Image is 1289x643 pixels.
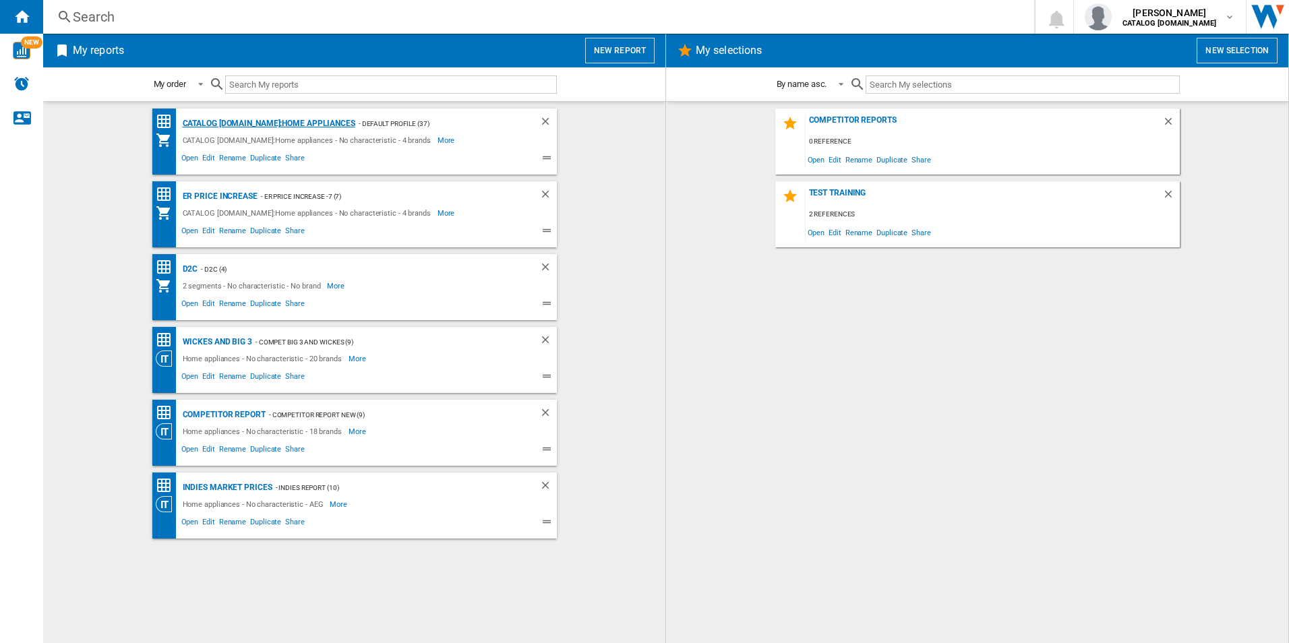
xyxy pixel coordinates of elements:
[156,423,179,439] div: Category View
[156,496,179,512] div: Category View
[217,443,248,459] span: Rename
[1085,3,1112,30] img: profile.jpg
[248,516,283,532] span: Duplicate
[258,188,512,205] div: - ER Price Increase -7 (7)
[539,188,557,205] div: Delete
[248,443,283,459] span: Duplicate
[585,38,655,63] button: New report
[156,113,179,130] div: Price Matrix
[156,477,179,494] div: Price Matrix
[217,152,248,168] span: Rename
[272,479,512,496] div: - Indies Report (10)
[866,75,1179,94] input: Search My selections
[806,133,1180,150] div: 0 reference
[539,334,557,350] div: Delete
[179,443,201,459] span: Open
[156,278,179,294] div: My Assortment
[909,223,933,241] span: Share
[156,350,179,367] div: Category View
[1197,38,1278,63] button: New selection
[156,186,179,203] div: Price Matrix
[806,206,1180,223] div: 2 references
[73,7,999,26] div: Search
[179,152,201,168] span: Open
[156,259,179,276] div: Price Matrix
[539,479,557,496] div: Delete
[266,406,512,423] div: - Competitor Report New (9)
[539,261,557,278] div: Delete
[1162,188,1180,206] div: Delete
[248,297,283,313] span: Duplicate
[179,132,438,148] div: CATALOG [DOMAIN_NAME]:Home appliances - No characteristic - 4 brands
[438,132,457,148] span: More
[777,79,827,89] div: By name asc.
[156,404,179,421] div: Price Matrix
[248,224,283,241] span: Duplicate
[179,370,201,386] span: Open
[179,224,201,241] span: Open
[200,370,217,386] span: Edit
[156,332,179,348] div: Price Matrix
[349,423,368,439] span: More
[217,297,248,313] span: Rename
[179,278,328,294] div: 2 segments - No characteristic - No brand
[156,205,179,221] div: My Assortment
[355,115,512,132] div: - Default profile (37)
[217,224,248,241] span: Rename
[827,223,843,241] span: Edit
[13,42,30,59] img: wise-card.svg
[70,38,127,63] h2: My reports
[13,75,30,92] img: alerts-logo.svg
[179,334,252,350] div: Wickes and Big 3
[248,152,283,168] span: Duplicate
[179,261,198,278] div: D2C
[200,152,217,168] span: Edit
[217,370,248,386] span: Rename
[327,278,347,294] span: More
[806,150,827,169] span: Open
[806,115,1162,133] div: Competitor reports
[179,479,272,496] div: Indies Market Prices
[909,150,933,169] span: Share
[330,496,349,512] span: More
[179,496,330,512] div: Home appliances - No characteristic - AEG
[539,115,557,132] div: Delete
[283,297,307,313] span: Share
[179,297,201,313] span: Open
[1122,6,1216,20] span: [PERSON_NAME]
[283,516,307,532] span: Share
[283,370,307,386] span: Share
[200,297,217,313] span: Edit
[154,79,186,89] div: My order
[179,350,349,367] div: Home appliances - No characteristic - 20 brands
[874,223,909,241] span: Duplicate
[200,224,217,241] span: Edit
[217,516,248,532] span: Rename
[1122,19,1216,28] b: CATALOG [DOMAIN_NAME]
[806,188,1162,206] div: Test training
[225,75,557,94] input: Search My reports
[349,350,368,367] span: More
[179,188,258,205] div: ER Price Increase
[539,406,557,423] div: Delete
[198,261,512,278] div: - D2C (4)
[874,150,909,169] span: Duplicate
[179,406,266,423] div: Competitor report
[179,115,355,132] div: CATALOG [DOMAIN_NAME]:Home appliances
[179,205,438,221] div: CATALOG [DOMAIN_NAME]:Home appliances - No characteristic - 4 brands
[827,150,843,169] span: Edit
[843,150,874,169] span: Rename
[200,516,217,532] span: Edit
[21,36,42,49] span: NEW
[438,205,457,221] span: More
[248,370,283,386] span: Duplicate
[200,443,217,459] span: Edit
[693,38,765,63] h2: My selections
[1162,115,1180,133] div: Delete
[179,423,349,439] div: Home appliances - No characteristic - 18 brands
[843,223,874,241] span: Rename
[806,223,827,241] span: Open
[156,132,179,148] div: My Assortment
[283,224,307,241] span: Share
[252,334,512,350] div: - COMPET BIG 3 AND WICKES (9)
